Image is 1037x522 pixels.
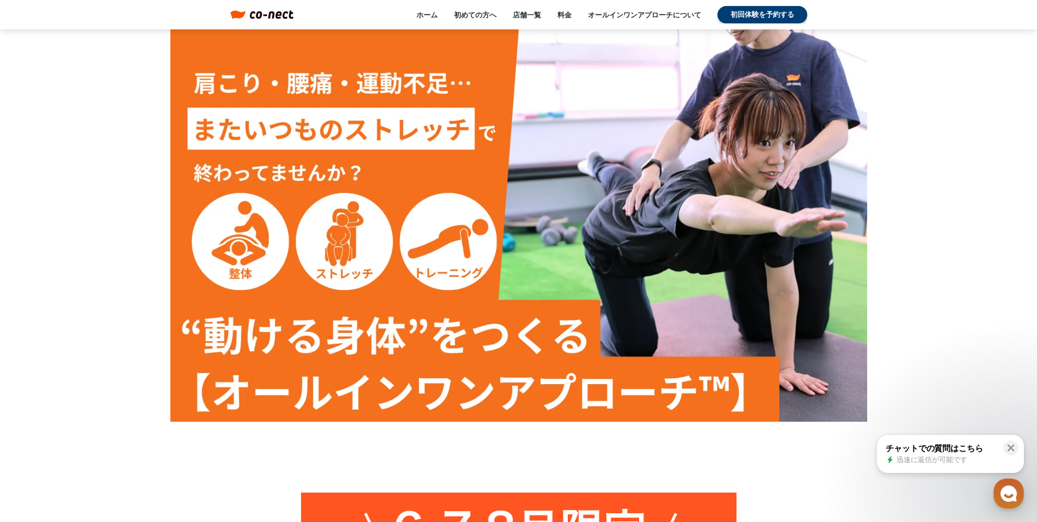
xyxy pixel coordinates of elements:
a: 初回体験を予約する [717,6,807,23]
a: オールインワンアプローチについて [588,10,701,20]
a: ホーム [416,10,438,20]
a: 初めての方へ [454,10,496,20]
a: 店舗一覧 [513,10,541,20]
a: 料金 [557,10,572,20]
